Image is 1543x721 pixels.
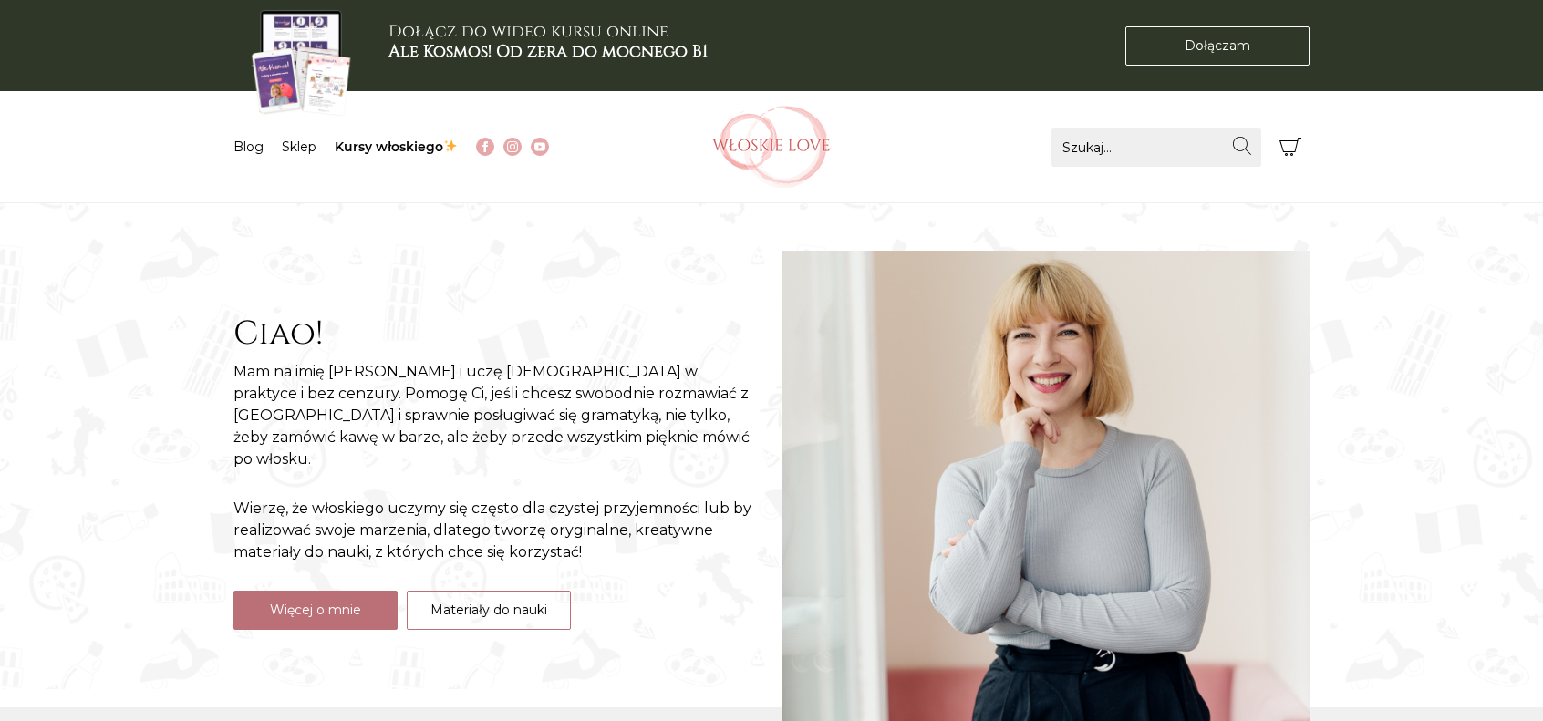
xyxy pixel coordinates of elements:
[233,139,264,155] a: Blog
[1125,26,1310,66] a: Dołączam
[233,498,762,563] p: Wierzę, że włoskiego uczymy się często dla czystej przyjemności lub by realizować swoje marzenia,...
[233,314,762,354] h2: Ciao!
[335,139,458,155] a: Kursy włoskiego
[1270,128,1310,167] button: Koszyk
[712,106,831,188] img: Włoskielove
[444,139,457,152] img: ✨
[282,139,316,155] a: Sklep
[233,591,398,630] a: Więcej o mnie
[388,40,708,63] b: Ale Kosmos! Od zera do mocnego B1
[1051,128,1261,167] input: Szukaj...
[1185,36,1250,56] span: Dołączam
[407,591,571,630] a: Materiały do nauki
[233,361,762,470] p: Mam na imię [PERSON_NAME] i uczę [DEMOGRAPHIC_DATA] w praktyce i bez cenzury. Pomogę Ci, jeśli ch...
[388,22,708,61] h3: Dołącz do wideo kursu online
